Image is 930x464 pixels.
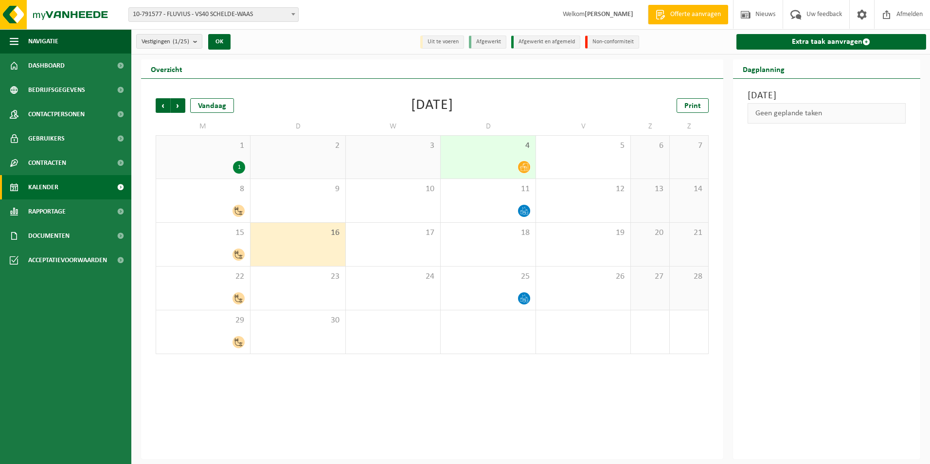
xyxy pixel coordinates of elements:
span: 17 [351,228,435,238]
span: Contactpersonen [28,102,85,126]
li: Afgewerkt en afgemeld [511,36,580,49]
a: Extra taak aanvragen [736,34,927,50]
li: Uit te voeren [420,36,464,49]
span: Print [684,102,701,110]
button: OK [208,34,231,50]
span: 3 [351,141,435,151]
span: 22 [161,271,245,282]
span: 30 [255,315,340,326]
a: Offerte aanvragen [648,5,728,24]
span: 18 [446,228,530,238]
span: Acceptatievoorwaarden [28,248,107,272]
span: 27 [636,271,664,282]
li: Afgewerkt [469,36,506,49]
span: 6 [636,141,664,151]
a: Print [677,98,709,113]
span: 28 [675,271,703,282]
span: 19 [541,228,626,238]
td: Z [631,118,670,135]
span: Gebruikers [28,126,65,151]
td: D [250,118,345,135]
span: 13 [636,184,664,195]
span: 4 [446,141,530,151]
span: Kalender [28,175,58,199]
span: 7 [675,141,703,151]
span: Volgende [171,98,185,113]
h2: Overzicht [141,59,192,78]
span: 14 [675,184,703,195]
count: (1/25) [173,38,189,45]
span: 9 [255,184,340,195]
span: 8 [161,184,245,195]
span: Documenten [28,224,70,248]
td: D [441,118,536,135]
span: 1 [161,141,245,151]
span: 23 [255,271,340,282]
span: 12 [541,184,626,195]
span: 20 [636,228,664,238]
strong: [PERSON_NAME] [585,11,633,18]
button: Vestigingen(1/25) [136,34,202,49]
div: [DATE] [411,98,453,113]
span: 25 [446,271,530,282]
div: 1 [233,161,245,174]
td: W [346,118,441,135]
span: 26 [541,271,626,282]
span: 29 [161,315,245,326]
span: Vorige [156,98,170,113]
h3: [DATE] [748,89,906,103]
h2: Dagplanning [733,59,794,78]
span: Bedrijfsgegevens [28,78,85,102]
span: 2 [255,141,340,151]
td: V [536,118,631,135]
span: Contracten [28,151,66,175]
div: Vandaag [190,98,234,113]
div: Geen geplande taken [748,103,906,124]
span: Dashboard [28,54,65,78]
span: Offerte aanvragen [668,10,723,19]
span: Vestigingen [142,35,189,49]
span: 16 [255,228,340,238]
span: 21 [675,228,703,238]
span: 5 [541,141,626,151]
span: 10-791577 - FLUVIUS - VS40 SCHELDE-WAAS [129,8,298,21]
span: 10 [351,184,435,195]
li: Non-conformiteit [585,36,639,49]
td: M [156,118,250,135]
span: 15 [161,228,245,238]
span: 24 [351,271,435,282]
span: Navigatie [28,29,58,54]
td: Z [670,118,709,135]
span: 10-791577 - FLUVIUS - VS40 SCHELDE-WAAS [128,7,299,22]
span: Rapportage [28,199,66,224]
span: 11 [446,184,530,195]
